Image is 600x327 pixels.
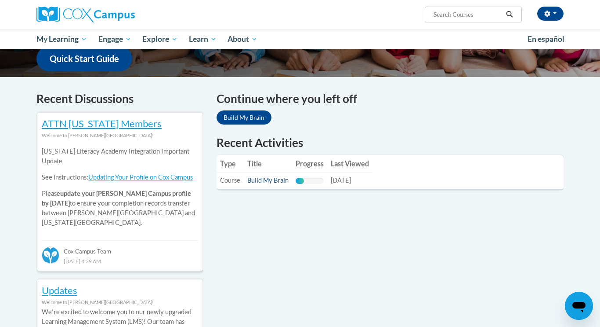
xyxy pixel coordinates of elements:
span: Explore [142,34,177,44]
span: En español [528,34,564,44]
th: Title [244,155,292,173]
a: Build My Brain [217,110,271,125]
img: Cox Campus Team [42,246,59,264]
div: [DATE] 4:39 AM [42,256,198,266]
iframe: Button to launch messaging window [565,292,593,320]
input: Search Courses [433,9,503,20]
div: Welcome to [PERSON_NAME][GEOGRAPHIC_DATA]! [42,131,198,140]
span: About [228,34,257,44]
a: ATTN [US_STATE] Members [42,118,162,129]
div: Welcome to [PERSON_NAME][GEOGRAPHIC_DATA]! [42,298,198,307]
a: Build My Brain [247,176,289,184]
div: Main menu [23,29,577,49]
img: Cox Campus [36,7,135,22]
a: My Learning [31,29,93,49]
a: Updating Your Profile on Cox Campus [88,173,193,181]
a: Cox Campus [36,7,203,22]
a: Explore [137,29,183,49]
span: Course [220,176,240,184]
h1: Recent Activities [217,135,564,151]
h4: Continue where you left off [217,90,564,107]
a: Quick Start Guide [36,46,132,71]
a: Engage [93,29,137,49]
span: [DATE] [331,176,351,184]
b: update your [PERSON_NAME] Campus profile by [DATE] [42,190,191,207]
button: Search [503,9,516,20]
a: En español [522,30,570,48]
a: About [222,29,264,49]
a: Updates [42,284,77,296]
div: Please to ensure your completion records transfer between [PERSON_NAME][GEOGRAPHIC_DATA] and [US_... [42,140,198,234]
button: Account Settings [537,7,564,21]
span: Learn [189,34,217,44]
p: See instructions: [42,173,198,182]
span: Engage [98,34,131,44]
span: My Learning [36,34,87,44]
a: Learn [183,29,222,49]
p: [US_STATE] Literacy Academy Integration Important Update [42,147,198,166]
h4: Recent Discussions [36,90,203,107]
div: Progress, % [296,178,304,184]
th: Type [217,155,244,173]
th: Progress [292,155,327,173]
th: Last Viewed [327,155,372,173]
div: Cox Campus Team [42,240,198,256]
